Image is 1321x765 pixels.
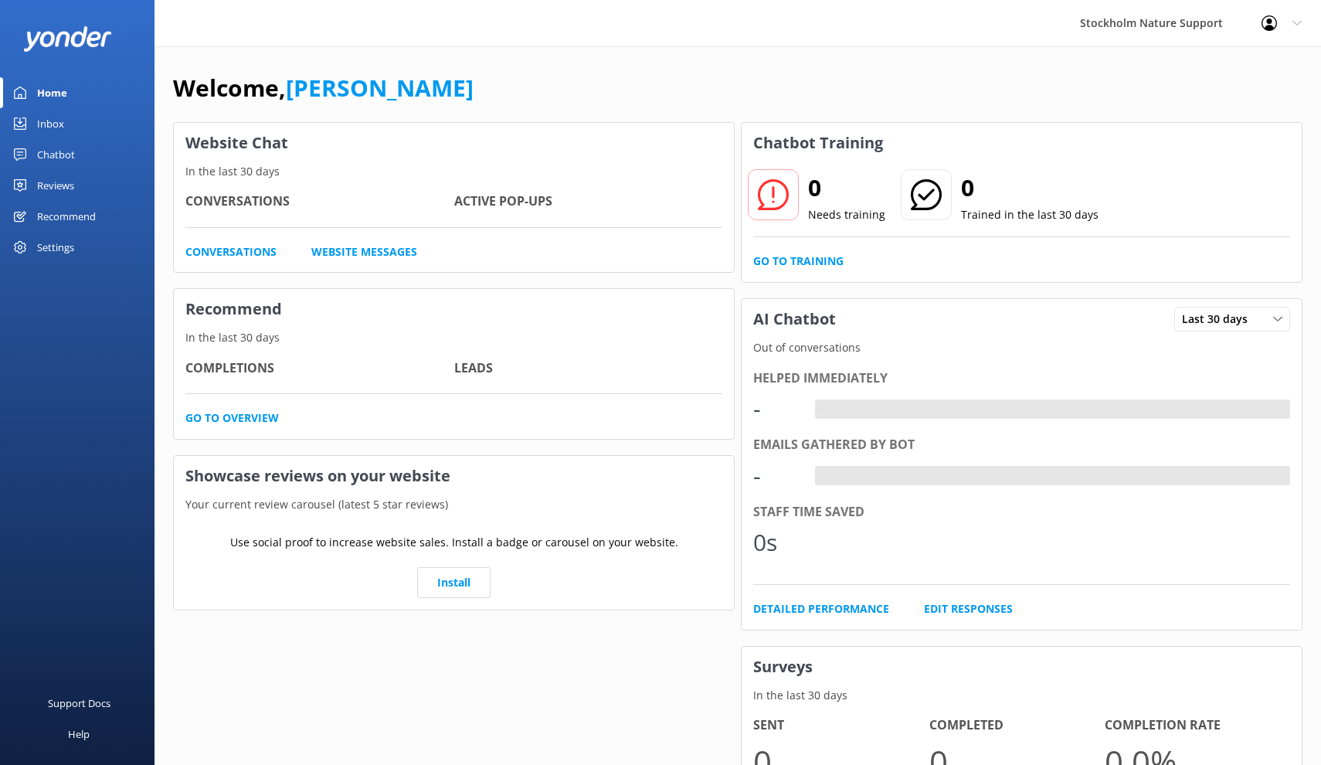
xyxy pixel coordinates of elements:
div: - [815,399,827,420]
div: Recommend [37,201,96,232]
img: yonder-white-logo.png [23,26,112,52]
div: - [815,466,827,486]
a: Detailed Performance [753,600,889,617]
h3: Recommend [174,289,734,329]
div: - [753,457,800,495]
div: 0s [753,524,800,561]
a: Conversations [185,243,277,260]
div: Home [37,77,67,108]
div: Helped immediately [753,369,1290,389]
p: Needs training [808,206,885,223]
p: Trained in the last 30 days [961,206,1099,223]
h3: Surveys [742,647,1302,687]
a: Install [417,567,491,598]
h4: Completion Rate [1105,716,1281,736]
a: [PERSON_NAME] [286,72,474,104]
p: Out of conversations [742,339,1302,356]
a: Go to Training [753,253,844,270]
p: Use social proof to increase website sales. Install a badge or carousel on your website. [230,534,678,551]
div: Settings [37,232,74,263]
div: Chatbot [37,139,75,170]
a: Go to overview [185,410,279,427]
p: In the last 30 days [174,163,734,180]
h1: Welcome, [173,70,474,107]
h4: Conversations [185,192,454,212]
h3: AI Chatbot [742,299,847,339]
div: - [753,390,800,427]
h3: Showcase reviews on your website [174,456,734,496]
div: Emails gathered by bot [753,435,1290,455]
p: In the last 30 days [742,687,1302,704]
h2: 0 [808,169,885,206]
h4: Completed [929,716,1105,736]
a: Edit Responses [924,600,1013,617]
div: Help [68,719,90,750]
h3: Website Chat [174,123,734,163]
div: Support Docs [48,688,110,719]
span: Last 30 days [1182,311,1257,328]
h2: 0 [961,169,1099,206]
p: In the last 30 days [174,329,734,346]
h4: Leads [454,359,723,379]
div: Staff time saved [753,502,1290,522]
h4: Completions [185,359,454,379]
h4: Sent [753,716,929,736]
p: Your current review carousel (latest 5 star reviews) [174,496,734,513]
div: Reviews [37,170,74,201]
a: Website Messages [311,243,417,260]
h3: Chatbot Training [742,123,895,163]
h4: Active Pop-ups [454,192,723,212]
div: Inbox [37,108,64,139]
